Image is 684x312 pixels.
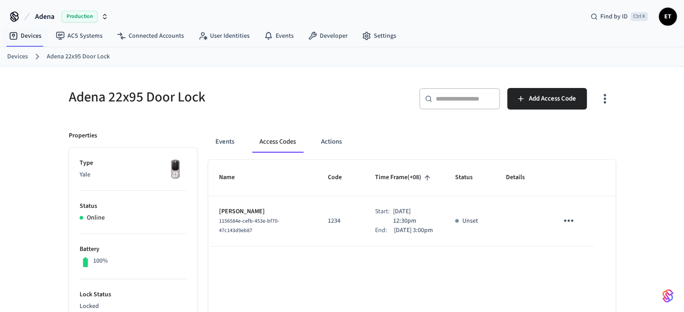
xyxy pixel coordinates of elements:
div: Find by IDCtrl K [583,9,655,25]
a: ACS Systems [49,28,110,44]
a: Devices [2,28,49,44]
a: Adena 22x95 Door Lock [47,52,110,62]
p: Yale [80,170,187,180]
p: 1234 [328,216,353,226]
span: 1156584e-cefb-453e-bf70-47c143d9eb87 [219,217,279,234]
p: [DATE] 12:30pm [393,207,434,226]
p: Online [87,213,105,223]
img: SeamLogoGradient.69752ec5.svg [662,289,673,303]
span: Name [219,171,246,185]
span: ET [660,9,676,25]
div: ant example [208,131,616,153]
p: 100% [93,256,108,266]
div: Start: [375,207,393,226]
a: Developer [301,28,355,44]
a: Events [257,28,301,44]
a: Connected Accounts [110,28,191,44]
span: Code [328,171,353,185]
button: Events [208,131,241,153]
a: Devices [7,52,28,62]
p: Lock Status [80,290,187,299]
button: Actions [314,131,349,153]
p: Battery [80,245,187,254]
img: Yale Assure Touchscreen Wifi Smart Lock, Satin Nickel, Front [164,158,187,181]
span: Adena [35,11,54,22]
a: User Identities [191,28,257,44]
button: Access Codes [252,131,303,153]
table: sticky table [208,160,616,246]
span: Ctrl K [630,12,648,21]
p: Type [80,158,187,168]
button: ET [659,8,677,26]
p: Status [80,202,187,211]
p: [PERSON_NAME] [219,207,306,216]
span: Status [455,171,484,185]
a: Settings [355,28,403,44]
h5: Adena 22x95 Door Lock [69,88,337,106]
p: Locked [80,302,187,311]
span: Find by ID [600,12,628,21]
span: Time Frame(+08) [375,171,433,185]
p: Unset [462,216,478,226]
p: [DATE] 3:00pm [394,226,433,235]
button: Add Access Code [507,88,587,110]
span: Add Access Code [529,93,576,105]
span: Production [62,11,98,22]
div: End: [375,226,394,235]
span: Details [506,171,536,185]
p: Properties [69,131,97,141]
